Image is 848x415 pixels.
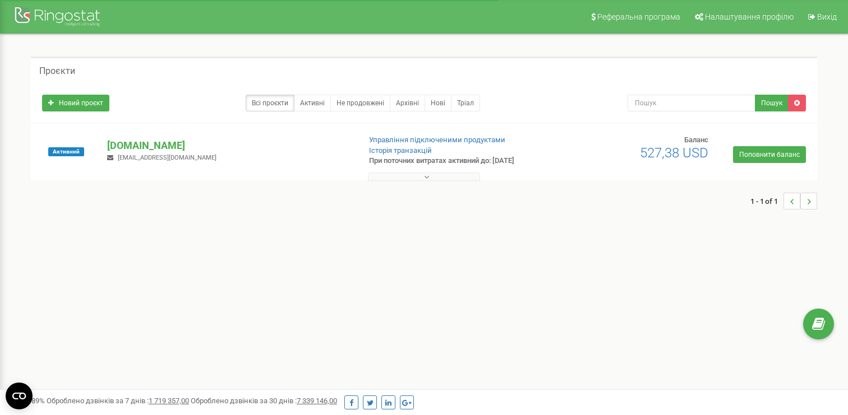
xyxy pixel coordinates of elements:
span: Оброблено дзвінків за 7 днів : [47,397,189,405]
span: Налаштування профілю [705,12,794,21]
span: Баланс [684,136,708,144]
input: Пошук [628,95,755,111]
span: Оброблено дзвінків за 30 днів : [191,397,337,405]
a: Всі проєкти [246,95,294,111]
button: Open CMP widget [6,383,33,409]
a: Новий проєкт [42,95,109,111]
span: Активний [48,147,84,156]
a: Не продовжені [330,95,390,111]
a: Архівні [390,95,425,111]
a: Поповнити баланс [733,146,806,163]
a: Активні [294,95,331,111]
a: Історія транзакцій [369,146,432,155]
span: 527,38 USD [640,145,708,161]
h5: Проєкти [39,66,75,76]
a: Тріал [451,95,480,111]
u: 7 339 146,00 [297,397,337,405]
p: При поточних витратах активний до: [DATE] [369,156,547,166]
span: Реферальна програма [597,12,680,21]
button: Пошук [755,95,789,111]
a: Нові [425,95,451,111]
u: 1 719 357,00 [149,397,189,405]
nav: ... [750,181,817,221]
p: [DOMAIN_NAME] [107,138,351,153]
a: Управління підключеними продуктами [369,136,505,144]
span: [EMAIL_ADDRESS][DOMAIN_NAME] [118,154,216,161]
span: Вихід [817,12,837,21]
span: 1 - 1 of 1 [750,193,784,209]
